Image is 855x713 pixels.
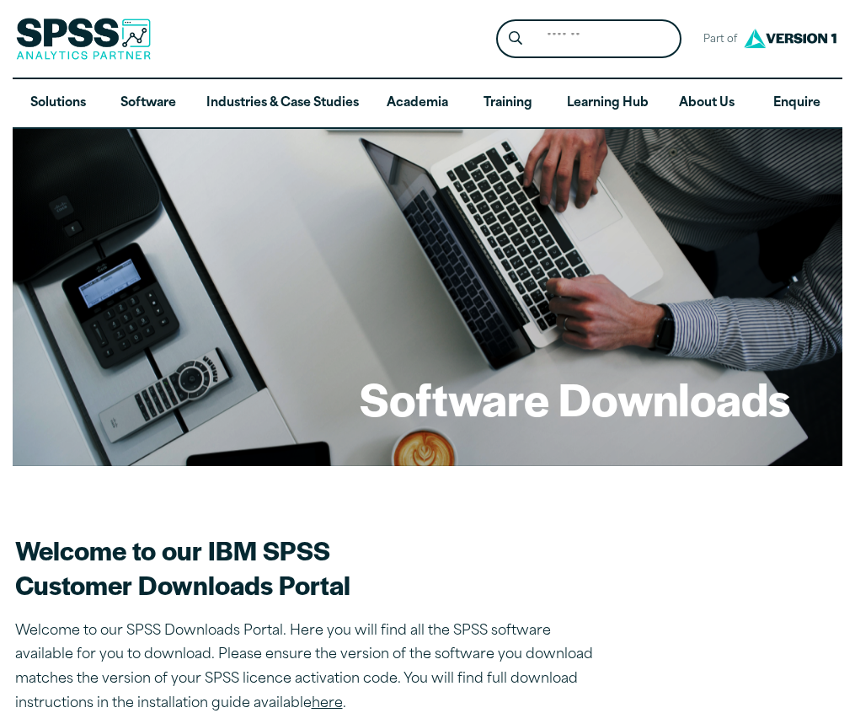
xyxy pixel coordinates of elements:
[103,79,193,128] a: Software
[193,79,372,128] a: Industries & Case Studies
[360,367,790,428] h1: Software Downloads
[500,24,532,55] button: Search magnifying glass icon
[509,31,522,46] svg: Search magnifying glass icon
[740,23,841,54] img: Version1 Logo
[13,79,842,128] nav: Desktop version of site main menu
[496,19,681,59] form: Site Header Search Form
[662,79,752,128] a: About Us
[695,28,740,52] span: Part of
[752,79,842,128] a: Enquire
[372,79,462,128] a: Academia
[553,79,662,128] a: Learning Hub
[13,79,103,128] a: Solutions
[463,79,553,128] a: Training
[15,533,605,603] h2: Welcome to our IBM SPSS Customer Downloads Portal
[312,697,343,710] a: here
[16,18,151,60] img: SPSS Analytics Partner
